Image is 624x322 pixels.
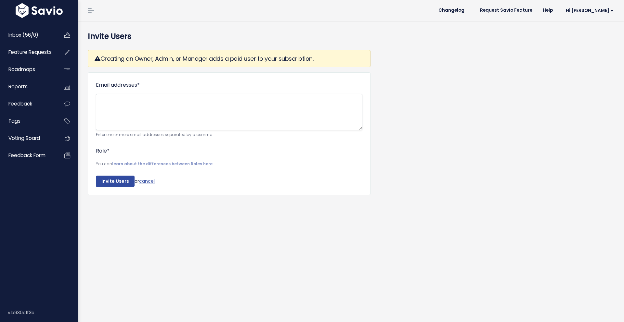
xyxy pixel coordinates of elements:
[8,135,40,142] span: Voting Board
[96,131,362,138] small: Enter one or more email addresses separated by a comma.
[2,28,54,43] a: Inbox (56/0)
[8,31,38,38] span: Inbox (56/0)
[2,79,54,94] a: Reports
[558,6,619,16] a: Hi [PERSON_NAME]
[2,114,54,129] a: Tags
[2,131,54,146] a: Voting Board
[2,62,54,77] a: Roadmaps
[8,118,20,124] span: Tags
[96,80,362,187] form: or
[8,49,52,56] span: Feature Requests
[8,304,78,321] div: v.b930c1f3b
[96,80,140,90] label: Email addresses
[14,3,64,18] img: logo-white.9d6f32f41409.svg
[8,66,35,73] span: Roadmaps
[438,8,464,13] span: Changelog
[475,6,538,15] a: Request Savio Feature
[95,54,364,63] h3: Creating an Owner, Admin, or Manager adds a paid user to your subscription.
[8,83,28,90] span: Reports
[96,146,110,156] label: Role
[566,8,614,13] span: Hi [PERSON_NAME]
[139,178,155,184] a: cancel
[8,152,45,159] span: Feedback form
[538,6,558,15] a: Help
[2,96,54,111] a: Feedback
[96,176,135,187] input: Invite Users
[2,148,54,163] a: Feedback form
[2,45,54,60] a: Feature Requests
[8,100,32,107] span: Feedback
[88,31,614,42] h4: Invite Users
[112,161,213,167] a: learn about the differences between Roles here
[96,161,362,167] small: You can .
